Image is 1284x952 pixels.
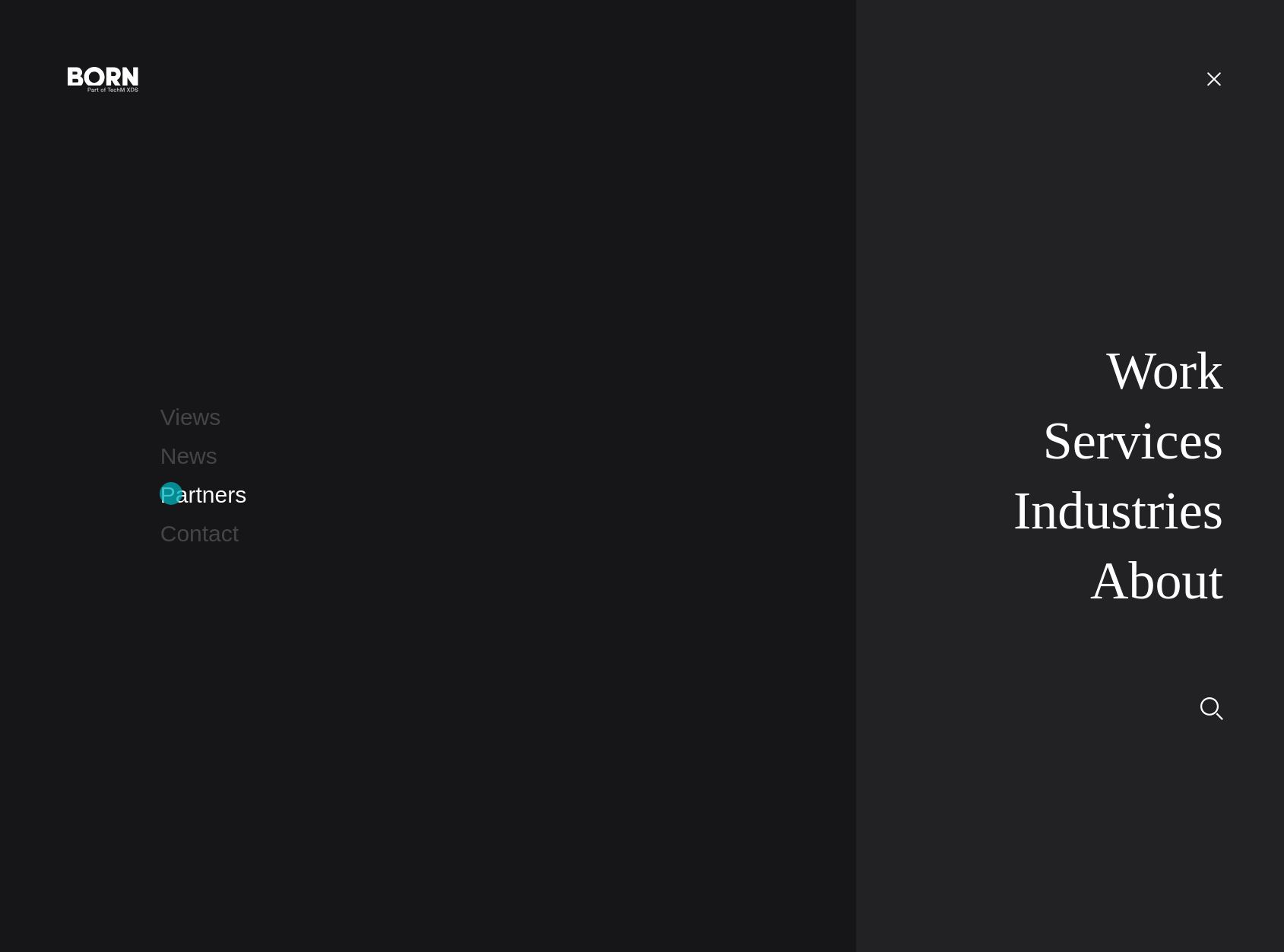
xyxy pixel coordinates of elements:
a: Views [160,405,220,430]
a: Industries [1013,481,1223,540]
button: Open [1196,62,1232,94]
img: Search [1200,697,1223,720]
a: Work [1106,341,1223,400]
a: Services [1043,411,1223,470]
a: News [160,443,217,468]
a: Contact [160,521,239,546]
a: Partners [160,482,246,507]
a: About [1090,551,1223,610]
